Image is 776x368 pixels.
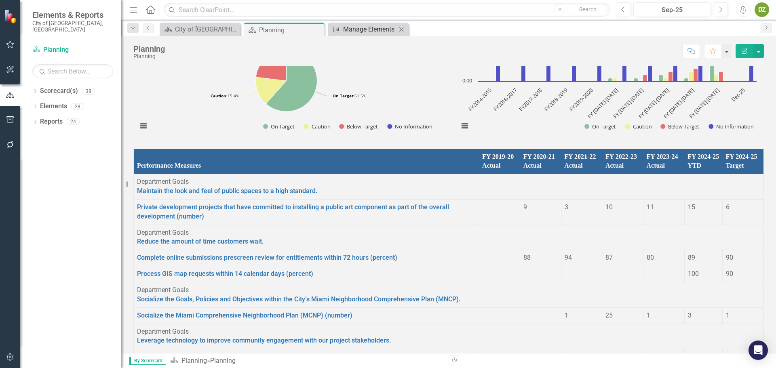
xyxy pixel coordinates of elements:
path: FY 2022-2023, 1. Caution. [664,78,668,81]
span: 15 [688,203,695,211]
text: FY2018-2019 [543,86,569,113]
div: » [170,356,443,366]
div: Manage Elements [343,24,396,34]
span: 89 [688,254,695,261]
small: City of [GEOGRAPHIC_DATA], [GEOGRAPHIC_DATA] [32,20,113,33]
div: FY 2023-24 Actual [647,152,681,171]
path: FY 2021-2022, 1. On Target. [634,78,638,81]
text: FY2014-2015 [467,86,493,113]
td: Double-Click to Edit [723,266,764,282]
tspan: Caution: [211,93,228,99]
div: Department Goals [137,286,760,295]
button: Show No Information [709,123,753,130]
text: FY [DATE]-[DATE] [612,86,645,120]
span: 1 [726,311,730,319]
div: FY 2024-25 YTD [687,152,719,171]
div: Sep-25 [636,5,708,15]
svg: Interactive chart [133,17,439,139]
button: Show Caution [625,123,652,130]
td: Double-Click to Edit Right Click for Context Menu [134,250,479,266]
path: FY 2023-2024, 5. No Information. [698,65,703,81]
input: Search ClearPoint... [164,3,610,17]
td: Double-Click to Edit Right Click for Context Menu [134,324,764,349]
div: City of [GEOGRAPHIC_DATA] [175,24,238,34]
div: Performance Measures [137,161,476,170]
span: 100 [688,270,699,278]
td: Double-Click to Edit Right Click for Context Menu [134,307,479,324]
a: City of [GEOGRAPHIC_DATA] [162,24,238,34]
span: 9 [523,203,527,211]
path: FY 2024-2025, 3. Below Target. [719,71,723,81]
text: FY2017-2018 [517,86,544,113]
div: Open Intercom Messenger [749,341,768,360]
button: Search [567,4,608,15]
a: Manage Elements [330,24,396,34]
a: Elements [40,102,67,111]
div: 24 [67,118,80,125]
a: Planning [32,45,113,55]
button: Show No Information [387,123,432,130]
div: FY 2019-20 Actual [482,152,517,171]
button: Show On Target [263,123,295,130]
path: FY 2020-2021, 1. Caution. [613,78,618,81]
div: 28 [71,103,84,110]
span: 3 [565,203,568,211]
a: Maintain the look and feel of public spaces to a high standard. [137,187,318,195]
div: Monthly Performance. Highcharts interactive chart. [133,17,443,139]
div: Year Over Year Performance. Highcharts interactive chart. [455,17,764,139]
div: Department Goals [137,177,760,187]
span: 80 [647,254,654,261]
td: Double-Click to Edit Right Click for Context Menu [134,174,764,200]
span: Elements & Reports [32,10,113,20]
a: Leverage technology to improve community engagement with our project stakeholders. [137,336,391,344]
span: Search [579,6,597,13]
path: FY 2023-2024, 3. Caution. [689,71,694,81]
button: Show On Target [584,123,616,130]
span: 3 [688,311,692,319]
path: FY 2022-2023, 7. No Information. [673,59,678,81]
text: FY [DATE]-[DATE] [637,86,671,120]
text: FY [DATE]-[DATE] [586,86,620,120]
path: FY 2024-2025, 8. On Target. [710,55,714,81]
div: Department Goals [137,327,760,336]
a: Reduce the amount of time customers wait. [137,238,264,245]
td: Double-Click to Edit Right Click for Context Menu [134,225,764,250]
svg: Interactive chart [455,17,761,139]
button: Show Below Target [339,123,378,130]
span: 1 [647,311,650,319]
span: 11 [647,203,654,211]
span: By Scorecard [129,357,166,365]
span: 103 [605,353,616,360]
path: FY 2021-2022, 2. Below Target. [643,75,647,81]
path: FY 2023-2024, 4. Below Target. [694,68,698,81]
div: 38 [82,88,95,95]
tspan: On Target: [333,93,354,99]
a: Reports [40,117,63,126]
span: 10 [605,203,613,211]
div: FY 2021-22 Actual [564,152,599,171]
span: 25 [605,311,613,319]
div: FY 2022-23 Actual [605,152,640,171]
td: Double-Click to Edit [723,307,764,324]
div: FY 2020-21 Actual [523,152,558,171]
text: 0.00 [462,77,472,84]
path: FY 2020-2021, 9. No Information. [622,52,627,81]
td: Double-Click to Edit Right Click for Context Menu [134,199,479,225]
span: 90 [726,270,733,278]
button: View chart menu, Year Over Year Performance [459,120,470,132]
button: Show Caution [304,123,331,130]
path: FY 2022-2023, 2. On Target. [659,75,663,81]
span: 88 [523,254,531,261]
a: Complete online submissions prescreen review for entitlements within 72 hours (percent) [137,254,397,261]
text: Dec-25 [730,86,746,103]
text: FY2019-2020 [568,86,594,113]
td: Double-Click to Edit Right Click for Context Menu [134,266,479,282]
td: Double-Click to Edit Right Click for Context Menu [134,282,764,307]
div: Planning [133,44,165,53]
button: DZ [755,2,769,17]
td: Double-Click to Edit [723,250,764,266]
a: Process GIS map requests within 14 calendar days (percent) [137,270,313,278]
path: Caution, 2. [256,77,287,103]
text: 15.4% [211,93,239,99]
